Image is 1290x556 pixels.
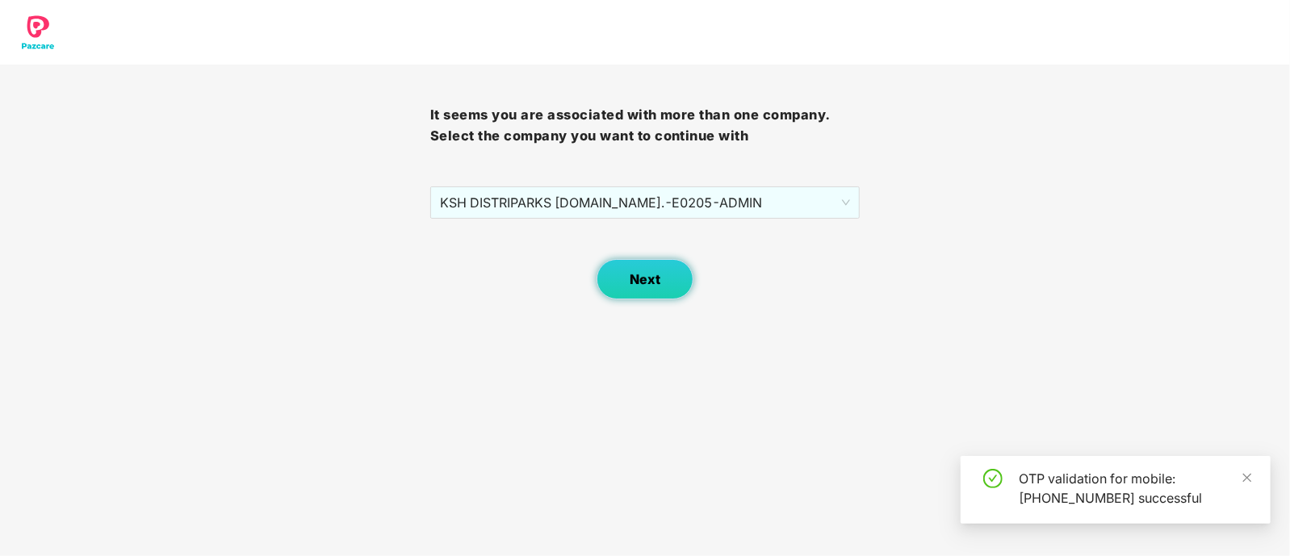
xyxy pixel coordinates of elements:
div: OTP validation for mobile: [PHONE_NUMBER] successful [1019,469,1251,508]
span: check-circle [983,469,1003,488]
span: KSH DISTRIPARKS [DOMAIN_NAME]. - E0205 - ADMIN [440,187,851,218]
span: Next [630,272,660,287]
h3: It seems you are associated with more than one company. Select the company you want to continue with [430,105,861,146]
span: close [1242,472,1253,483]
button: Next [597,259,693,299]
